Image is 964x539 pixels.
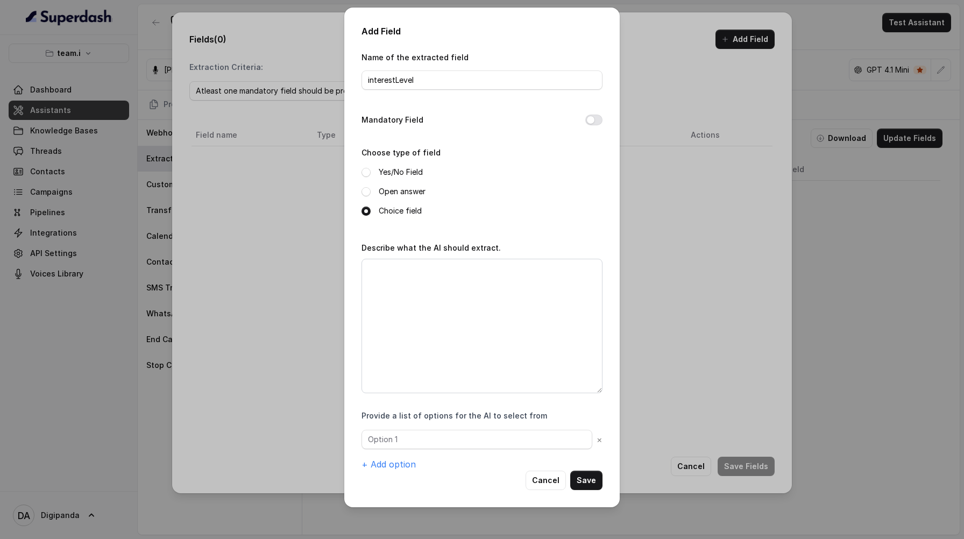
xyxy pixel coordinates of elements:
label: Mandatory Field [361,114,423,126]
button: Save [570,471,602,490]
label: Choice field [379,204,422,217]
input: Option 1 [361,430,592,449]
button: Cancel [526,471,566,490]
label: Name of the extracted field [361,53,469,62]
label: Choose type of field [361,148,441,157]
button: × [597,433,602,446]
label: Open answer [379,185,426,198]
button: + Add option [361,458,416,471]
label: Describe what the AI should extract. [361,243,501,252]
h2: Add Field [361,25,602,38]
label: Yes/No Field [379,166,423,179]
label: Provide a list of options for the AI to select from [361,410,547,421]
